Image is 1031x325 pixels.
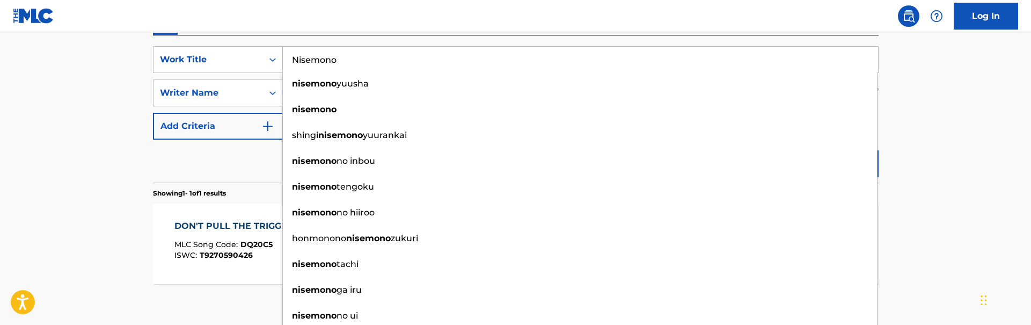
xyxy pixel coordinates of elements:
span: no inbou [337,156,375,166]
strong: nisemono [292,285,337,295]
div: Writer Name [160,86,257,99]
span: honmonono [292,233,346,243]
a: Public Search [898,5,919,27]
strong: nisemono [292,207,337,218]
span: ISWC : [174,250,200,260]
img: search [902,10,915,23]
strong: nisemono [292,156,337,166]
strong: nisemono [292,78,337,89]
span: T9270590426 [200,250,253,260]
button: Add Criteria [153,113,283,140]
strong: nisemono [292,182,337,192]
a: DON'T PULL THE TRIGGERMLC Song Code:DQ20C5ISWC:T9270590426Writers (1)[PERSON_NAME] [PERSON_NAME]R... [153,204,879,284]
span: zukuri [391,233,418,243]
span: ga iru [337,285,362,295]
div: DON'T PULL THE TRIGGER [174,220,299,233]
form: Search Form [153,46,879,183]
span: tachi [337,259,359,269]
span: yuusha [337,78,369,89]
strong: nisemono [318,130,363,140]
img: MLC Logo [13,8,54,24]
strong: nisemono [292,104,337,114]
span: tengoku [337,182,374,192]
strong: nisemono [292,310,337,321]
img: help [930,10,943,23]
strong: nisemono [292,259,337,269]
span: no hiiroo [337,207,375,218]
p: Showing 1 - 1 of 1 results [153,189,226,198]
div: Work Title [160,53,257,66]
span: shingi [292,130,318,140]
a: Log In [954,3,1018,30]
strong: nisemono [346,233,391,243]
div: Drag [981,284,987,316]
span: no ui [337,310,358,321]
div: Help [926,5,947,27]
span: yuurankai [363,130,407,140]
span: MLC Song Code : [174,240,240,249]
iframe: Chat Widget [977,273,1031,325]
span: DQ20C5 [240,240,273,249]
img: 9d2ae6d4665cec9f34b9.svg [261,120,274,133]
